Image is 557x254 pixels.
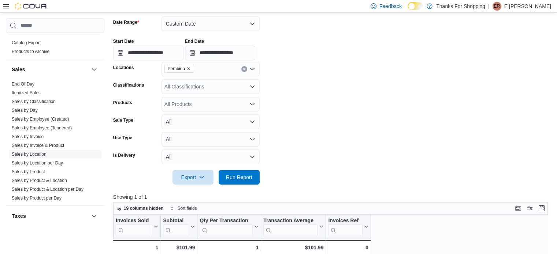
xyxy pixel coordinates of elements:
[12,90,41,95] a: Itemized Sales
[263,243,323,252] div: $101.99
[12,212,88,220] button: Taxes
[493,2,501,11] div: E Robert
[263,217,323,236] button: Transaction Average
[161,16,260,31] button: Custom Date
[514,204,523,213] button: Keyboard shortcuts
[167,204,200,213] button: Sort fields
[12,152,47,157] a: Sales by Location
[163,243,195,252] div: $101.99
[177,170,209,185] span: Export
[90,65,99,74] button: Sales
[488,2,490,11] p: |
[168,65,185,72] span: Pembina
[12,187,83,192] a: Sales by Product & Location per Day
[6,38,104,59] div: Products
[200,217,259,236] button: Qty Per Transaction
[12,195,62,201] span: Sales by Product per Day
[12,99,56,104] a: Sales by Classification
[12,108,38,113] a: Sales by Day
[15,3,48,10] img: Cova
[12,81,34,87] span: End Of Day
[186,67,191,71] button: Remove Pembina from selection in this group
[12,160,63,166] span: Sales by Location per Day
[436,2,485,11] p: Thanks For Shopping
[12,49,49,54] a: Products to Archive
[6,80,104,205] div: Sales
[12,125,72,131] span: Sales by Employee (Tendered)
[12,134,44,139] a: Sales by Invoice
[249,101,255,107] button: Open list of options
[12,66,25,73] h3: Sales
[113,193,552,201] p: Showing 1 of 1
[12,143,64,148] a: Sales by Invoice & Product
[504,2,551,11] p: E [PERSON_NAME]
[161,149,260,164] button: All
[408,2,423,10] input: Dark Mode
[163,217,189,224] div: Subtotal
[185,46,255,60] input: Press the down key to open a popover containing a calendar.
[263,217,318,236] div: Transaction Average
[115,243,158,252] div: 1
[379,3,402,10] span: Feedback
[163,217,189,236] div: Subtotal
[163,217,195,236] button: Subtotal
[177,205,197,211] span: Sort fields
[249,84,255,90] button: Open list of options
[526,204,534,213] button: Display options
[249,66,255,72] button: Open list of options
[494,2,500,11] span: ER
[12,178,67,183] a: Sales by Product & Location
[113,46,183,60] input: Press the down key to open a popover containing a calendar.
[124,205,164,211] span: 19 columns hidden
[12,116,69,122] span: Sales by Employee (Created)
[113,19,139,25] label: Date Range
[263,217,318,224] div: Transaction Average
[12,160,63,166] a: Sales by Location per Day
[328,217,362,224] div: Invoices Ref
[116,217,158,236] button: Invoices Sold
[113,100,132,106] label: Products
[113,38,134,44] label: Start Date
[12,81,34,87] a: End Of Day
[116,217,152,236] div: Invoices Sold
[161,114,260,129] button: All
[12,117,69,122] a: Sales by Employee (Created)
[12,134,44,140] span: Sales by Invoice
[164,65,194,73] span: Pembina
[12,125,72,130] a: Sales by Employee (Tendered)
[12,178,67,183] span: Sales by Product & Location
[12,40,41,46] span: Catalog Export
[185,38,204,44] label: End Date
[241,66,247,72] button: Clear input
[12,99,56,105] span: Sales by Classification
[114,204,167,213] button: 19 columns hidden
[12,49,49,54] span: Products to Archive
[12,169,45,174] a: Sales by Product
[328,217,362,236] div: Invoices Ref
[12,40,41,45] a: Catalog Export
[12,143,64,148] span: Sales by Invoice & Product
[113,135,132,141] label: Use Type
[172,170,213,185] button: Export
[113,65,134,71] label: Locations
[12,66,88,73] button: Sales
[12,196,62,201] a: Sales by Product per Day
[116,217,152,224] div: Invoices Sold
[113,117,133,123] label: Sale Type
[113,152,135,158] label: Is Delivery
[226,174,252,181] span: Run Report
[12,212,26,220] h3: Taxes
[328,243,368,252] div: 0
[161,132,260,147] button: All
[219,170,260,185] button: Run Report
[537,204,546,213] button: Enter fullscreen
[200,217,253,224] div: Qty Per Transaction
[200,243,259,252] div: 1
[90,212,99,220] button: Taxes
[12,186,83,192] span: Sales by Product & Location per Day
